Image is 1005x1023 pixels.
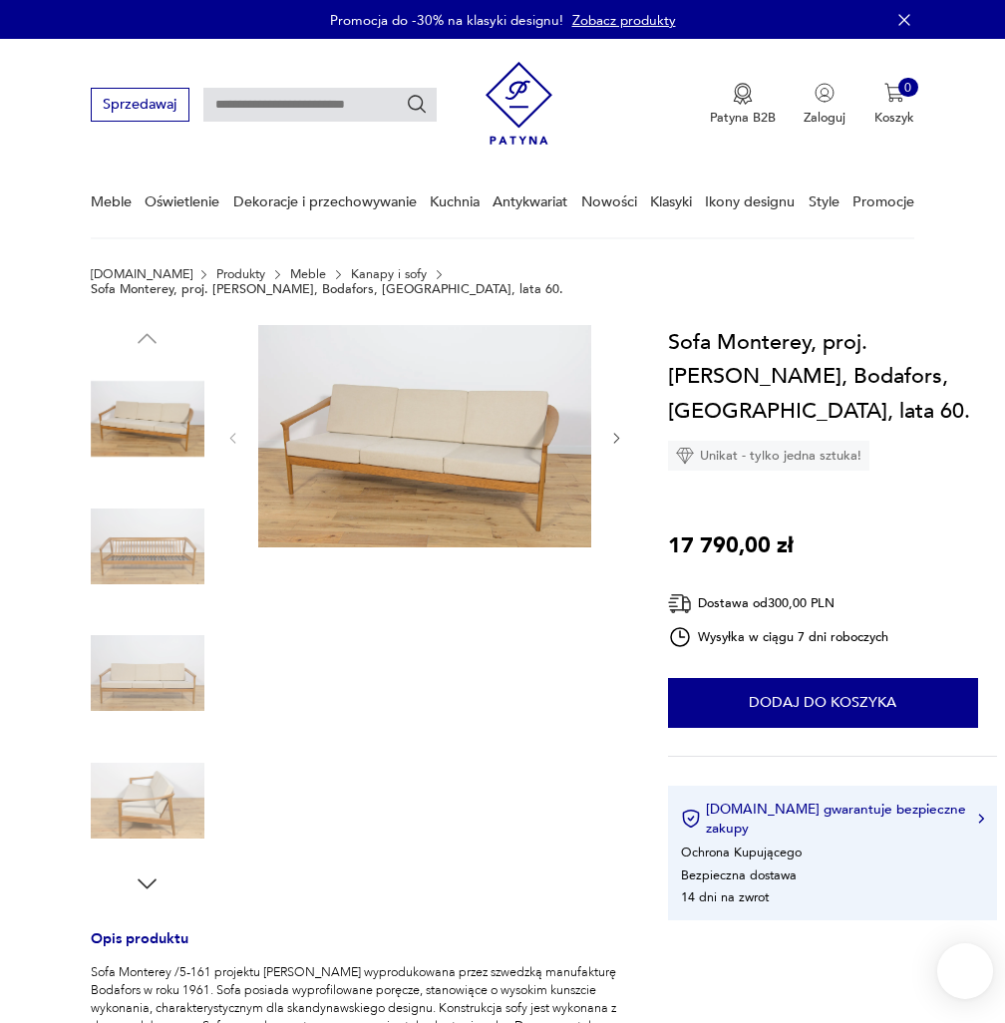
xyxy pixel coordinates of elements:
img: Ikona strzałki w prawo [978,814,984,824]
a: Kuchnia [430,168,480,236]
div: Wysyłka w ciągu 7 dni roboczych [668,625,889,649]
a: Ikony designu [705,168,795,236]
img: Ikona certyfikatu [681,809,701,829]
button: Sprzedawaj [91,88,189,121]
img: Ikona medalu [733,83,753,105]
div: Unikat - tylko jedna sztuka! [668,441,869,471]
p: Zaloguj [804,109,845,127]
p: Patyna B2B [710,109,776,127]
img: Zdjęcie produktu Sofa Monterey, proj. Folke Ohlsson, Bodafors, Szwecja, lata 60. [258,325,591,547]
p: Promocja do -30% na klasyki designu! [330,11,563,30]
li: 14 dni na zwrot [681,888,769,906]
a: Style [809,168,839,236]
p: Koszyk [874,109,914,127]
h3: Opis produktu [91,933,625,963]
img: Zdjęcie produktu Sofa Monterey, proj. Folke Ohlsson, Bodafors, Szwecja, lata 60. [91,744,204,857]
a: Sprzedawaj [91,100,189,112]
iframe: Smartsupp widget button [937,943,993,999]
div: Dostawa od 300,00 PLN [668,591,889,616]
a: Antykwariat [493,168,567,236]
button: Patyna B2B [710,83,776,127]
a: [DOMAIN_NAME] [91,267,192,281]
img: Zdjęcie produktu Sofa Monterey, proj. Folke Ohlsson, Bodafors, Szwecja, lata 60. [91,616,204,730]
a: Klasyki [650,168,692,236]
button: Szukaj [406,94,428,116]
a: Dekoracje i przechowywanie [233,168,417,236]
img: Zdjęcie produktu Sofa Monterey, proj. Folke Ohlsson, Bodafors, Szwecja, lata 60. [91,362,204,476]
a: Oświetlenie [145,168,219,236]
img: Ikona diamentu [676,447,694,465]
button: [DOMAIN_NAME] gwarantuje bezpieczne zakupy [681,800,984,838]
a: Ikona medaluPatyna B2B [710,83,776,127]
a: Meble [290,267,326,281]
img: Ikona koszyka [884,83,904,103]
div: 0 [898,78,918,98]
a: Meble [91,168,132,236]
a: Kanapy i sofy [351,267,427,281]
a: Produkty [216,267,265,281]
button: Zaloguj [804,83,845,127]
button: 0Koszyk [874,83,914,127]
li: Ochrona Kupującego [681,844,802,861]
h1: Sofa Monterey, proj. [PERSON_NAME], Bodafors, [GEOGRAPHIC_DATA], lata 60. [668,325,998,428]
a: Nowości [581,168,637,236]
a: Zobacz produkty [572,11,676,30]
a: Promocje [852,168,914,236]
img: Patyna - sklep z meblami i dekoracjami vintage [486,55,552,152]
button: Dodaj do koszyka [668,678,978,728]
p: 17 790,00 zł [668,528,794,562]
img: Ikona dostawy [668,591,692,616]
img: Ikonka użytkownika [815,83,835,103]
p: Sofa Monterey, proj. [PERSON_NAME], Bodafors, [GEOGRAPHIC_DATA], lata 60. [91,282,563,296]
img: Zdjęcie produktu Sofa Monterey, proj. Folke Ohlsson, Bodafors, Szwecja, lata 60. [91,490,204,603]
li: Bezpieczna dostawa [681,866,797,884]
